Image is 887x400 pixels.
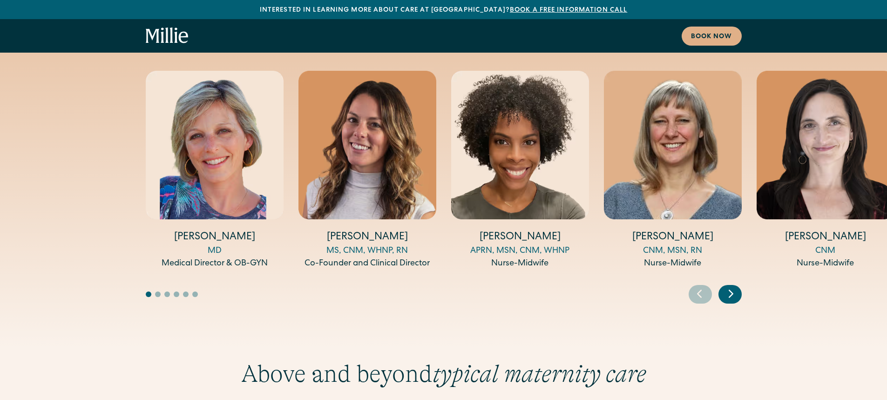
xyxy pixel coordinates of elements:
div: Co-Founder and Clinical Director [298,258,436,270]
h2: Above and beyond [146,359,742,388]
h4: [PERSON_NAME] [298,231,436,245]
button: Go to slide 6 [192,292,198,297]
div: CNM, MSN, RN [604,245,742,258]
div: Previous slide [689,285,712,304]
div: 1 / 14 [146,71,284,270]
div: Book now [691,32,732,42]
div: Medical Director & OB-GYN [146,258,284,270]
button: Go to slide 5 [183,292,189,297]
h4: [PERSON_NAME] [451,231,589,245]
div: Nurse-Midwife [451,258,589,270]
div: 4 / 14 [604,71,742,270]
a: home [146,27,189,44]
h4: [PERSON_NAME] [146,231,284,245]
div: APRN, MSN, CNM, WHNP [451,245,589,258]
button: Go to slide 3 [164,292,170,297]
a: Book now [682,27,742,46]
div: 2 / 14 [298,71,436,270]
div: Nurse-Midwife [604,258,742,270]
div: MD [146,245,284,258]
h4: [PERSON_NAME] [604,231,742,245]
div: Next slide [718,285,742,304]
button: Go to slide 2 [155,292,161,297]
div: 3 / 14 [451,71,589,270]
a: Book a free information call [510,7,627,14]
button: Go to slide 1 [146,292,151,297]
em: typical maternity care [433,360,646,388]
div: MS, CNM, WHNP, RN [298,245,436,258]
button: Go to slide 4 [174,292,179,297]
